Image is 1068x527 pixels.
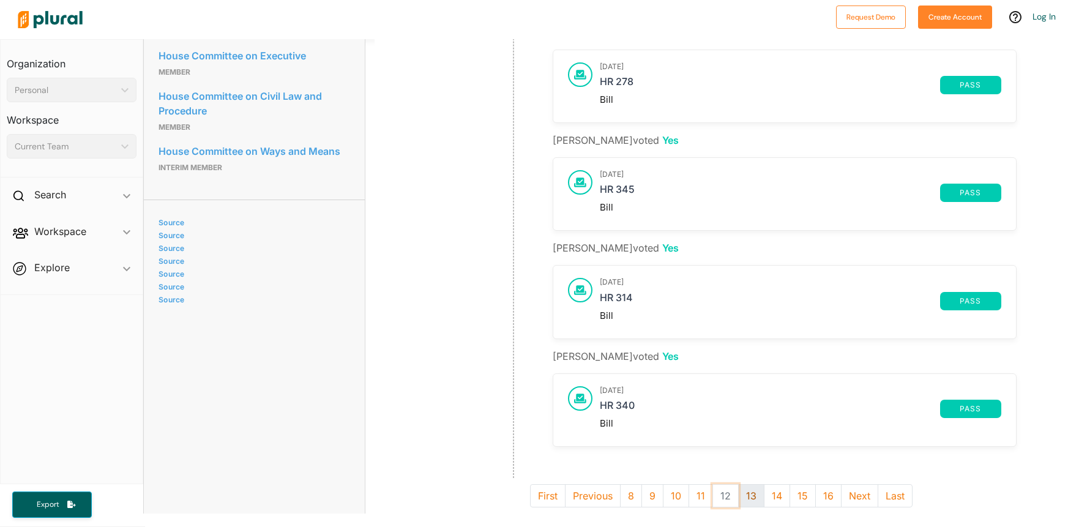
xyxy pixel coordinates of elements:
[159,282,346,291] a: Source
[159,218,346,227] a: Source
[918,6,992,29] button: Create Account
[600,76,940,94] a: HR 278
[663,484,689,507] button: 10
[764,484,790,507] button: 14
[15,84,116,97] div: Personal
[600,418,1001,429] div: Bill
[159,87,350,120] a: House Committee on Civil Law and Procedure
[689,484,713,507] button: 11
[947,405,994,413] span: pass
[641,484,663,507] button: 9
[662,242,679,254] span: Yes
[553,134,679,146] span: [PERSON_NAME] voted
[738,484,764,507] button: 13
[836,10,906,23] a: Request Demo
[836,6,906,29] button: Request Demo
[159,295,346,304] a: Source
[159,269,346,278] a: Source
[600,184,940,202] a: HR 345
[1033,11,1056,22] a: Log In
[947,189,994,196] span: pass
[159,65,350,80] p: Member
[159,120,350,135] p: Member
[600,400,940,418] a: HR 340
[878,484,913,507] button: Last
[15,140,116,153] div: Current Team
[12,491,92,518] button: Export
[600,94,1001,105] div: Bill
[7,46,136,73] h3: Organization
[600,170,1001,179] h3: [DATE]
[34,188,66,201] h2: Search
[600,292,940,310] a: HR 314
[7,102,136,129] h3: Workspace
[159,160,350,175] p: Interim Member
[159,256,346,266] a: Source
[553,350,679,362] span: [PERSON_NAME] voted
[600,202,1001,213] div: Bill
[600,278,1001,286] h3: [DATE]
[530,484,566,507] button: First
[947,297,994,305] span: pass
[159,142,350,160] a: House Committee on Ways and Means
[600,62,1001,71] h3: [DATE]
[815,484,842,507] button: 16
[918,10,992,23] a: Create Account
[947,81,994,89] span: pass
[790,484,816,507] button: 15
[620,484,642,507] button: 8
[600,310,1001,321] div: Bill
[662,134,679,146] span: Yes
[159,244,346,253] a: Source
[565,484,621,507] button: Previous
[600,386,1001,395] h3: [DATE]
[841,484,878,507] button: Next
[159,47,350,65] a: House Committee on Executive
[553,242,679,254] span: [PERSON_NAME] voted
[662,350,679,362] span: Yes
[159,231,346,240] a: Source
[28,499,67,510] span: Export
